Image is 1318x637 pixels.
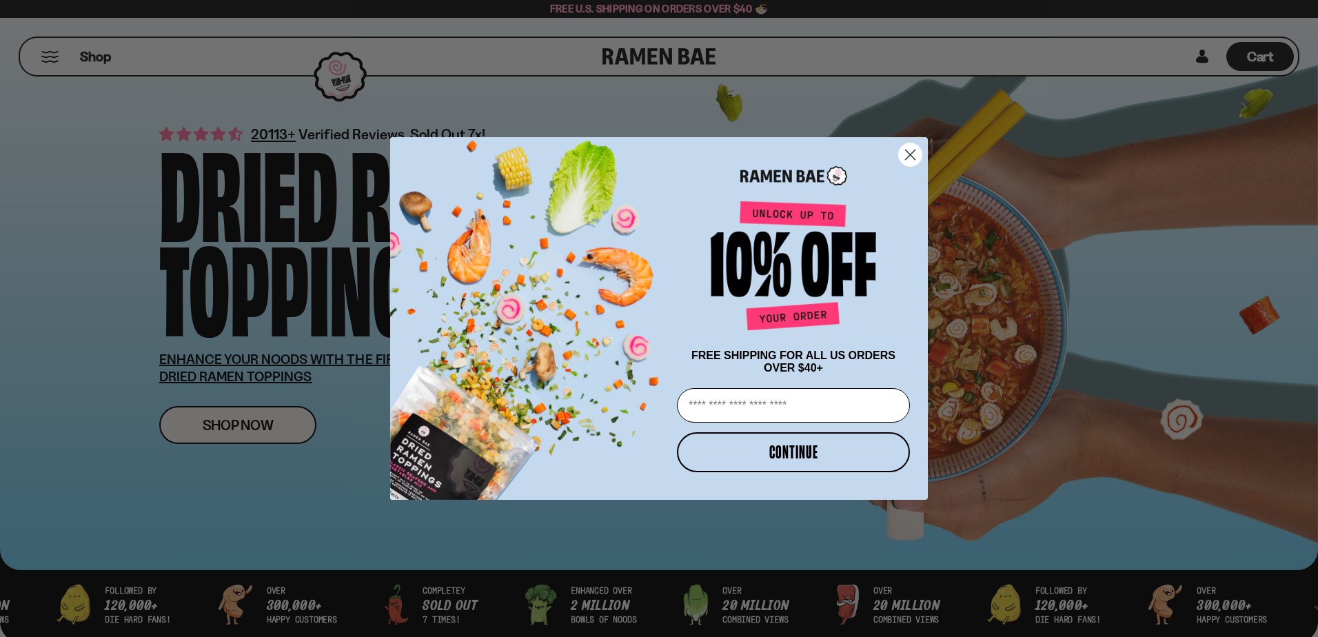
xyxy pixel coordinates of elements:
button: Close dialog [898,143,922,167]
img: Ramen Bae Logo [740,165,847,188]
span: FREE SHIPPING FOR ALL US ORDERS OVER $40+ [691,350,895,374]
img: ce7035ce-2e49-461c-ae4b-8ade7372f32c.png [390,125,671,500]
img: Unlock up to 10% off [707,201,880,336]
button: CONTINUE [677,432,910,472]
